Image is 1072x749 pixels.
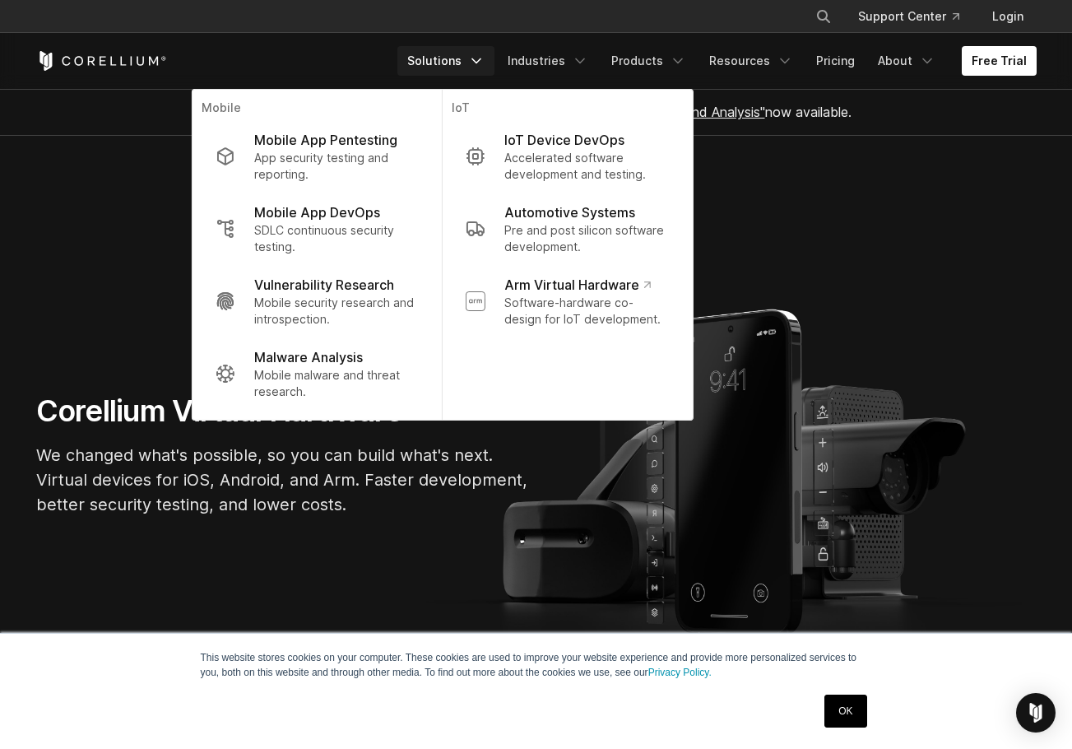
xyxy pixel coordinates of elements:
p: Pre and post silicon software development. [504,222,669,255]
p: IoT Device DevOps [504,130,624,150]
p: This website stores cookies on your computer. These cookies are used to improve your website expe... [201,650,872,680]
button: Search [809,2,838,31]
a: Login [979,2,1037,31]
a: IoT Device DevOps Accelerated software development and testing. [452,120,682,193]
p: App security testing and reporting. [254,150,418,183]
a: Industries [498,46,598,76]
div: Open Intercom Messenger [1016,693,1056,733]
div: Navigation Menu [796,2,1037,31]
a: Resources [699,46,803,76]
h1: Corellium Virtual Hardware [36,393,530,430]
a: Products [601,46,696,76]
p: Mobile malware and threat research. [254,367,418,400]
a: Automotive Systems Pre and post silicon software development. [452,193,682,265]
div: Navigation Menu [397,46,1037,76]
a: Pricing [806,46,865,76]
a: About [868,46,945,76]
a: Privacy Policy. [648,667,712,678]
p: IoT [452,100,682,120]
a: Malware Analysis Mobile malware and threat research. [202,337,431,410]
p: Vulnerability Research [254,275,394,295]
p: We changed what's possible, so you can build what's next. Virtual devices for iOS, Android, and A... [36,443,530,517]
p: Mobile App DevOps [254,202,380,222]
a: Corellium Home [36,51,167,71]
a: OK [824,695,866,728]
p: Accelerated software development and testing. [504,150,669,183]
a: Mobile App Pentesting App security testing and reporting. [202,120,431,193]
a: Solutions [397,46,494,76]
a: Vulnerability Research Mobile security research and introspection. [202,265,431,337]
p: Malware Analysis [254,347,363,367]
p: Mobile security research and introspection. [254,295,418,328]
p: Automotive Systems [504,202,635,222]
a: Arm Virtual Hardware Software-hardware co-design for IoT development. [452,265,682,337]
a: Support Center [845,2,972,31]
a: Mobile App DevOps SDLC continuous security testing. [202,193,431,265]
p: Software-hardware co-design for IoT development. [504,295,669,328]
p: Mobile App Pentesting [254,130,397,150]
p: SDLC continuous security testing. [254,222,418,255]
p: Mobile [202,100,431,120]
a: Free Trial [962,46,1037,76]
p: Arm Virtual Hardware [504,275,650,295]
